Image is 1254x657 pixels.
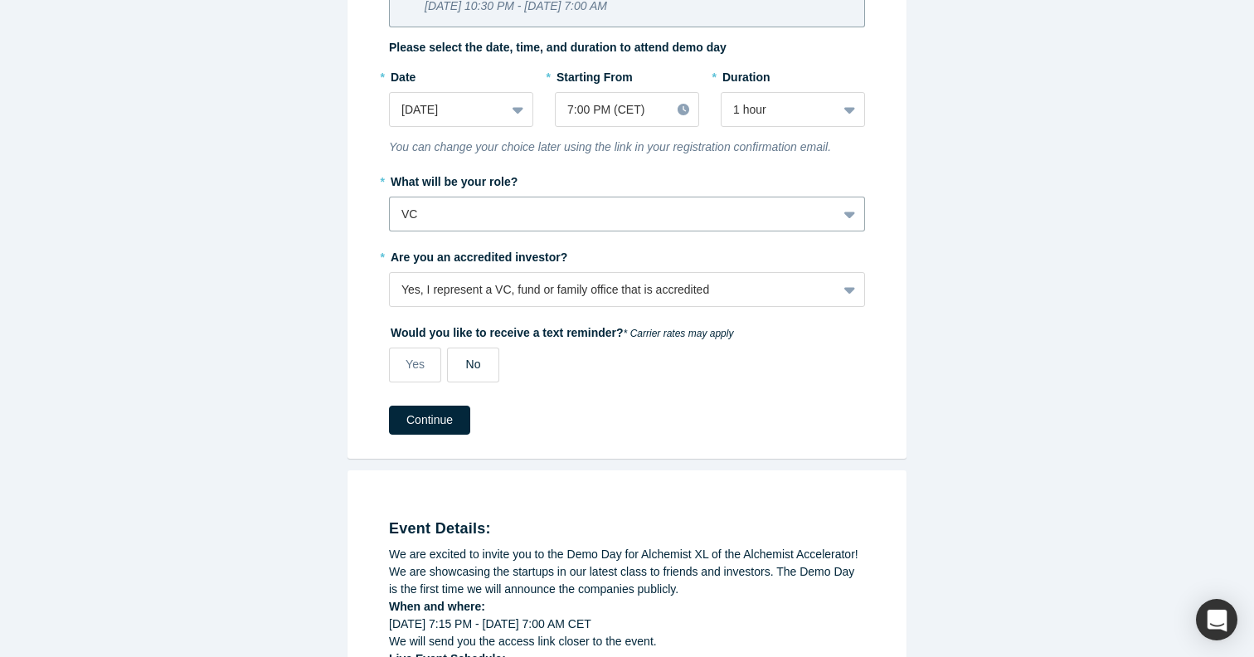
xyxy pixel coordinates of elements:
span: No [466,358,481,371]
em: * Carrier rates may apply [624,328,734,339]
label: Please select the date, time, and duration to attend demo day [389,39,727,56]
label: Starting From [555,63,633,86]
label: Are you an accredited investor? [389,243,865,266]
div: We are excited to invite you to the Demo Day for Alchemist XL of the Alchemist Accelerator! [389,546,865,563]
div: We will send you the access link closer to the event. [389,633,865,650]
i: You can change your choice later using the link in your registration confirmation email. [389,140,831,153]
label: Would you like to receive a text reminder? [389,319,865,342]
label: Date [389,63,533,86]
button: Continue [389,406,470,435]
strong: Event Details: [389,520,491,537]
div: [DATE] 7:15 PM - [DATE] 7:00 AM CET [389,616,865,633]
span: Yes [406,358,425,371]
div: Yes, I represent a VC, fund or family office that is accredited [401,281,825,299]
strong: When and where: [389,600,485,613]
div: We are showcasing the startups in our latest class to friends and investors. The Demo Day is the ... [389,563,865,598]
label: Duration [721,63,865,86]
label: What will be your role? [389,168,865,191]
